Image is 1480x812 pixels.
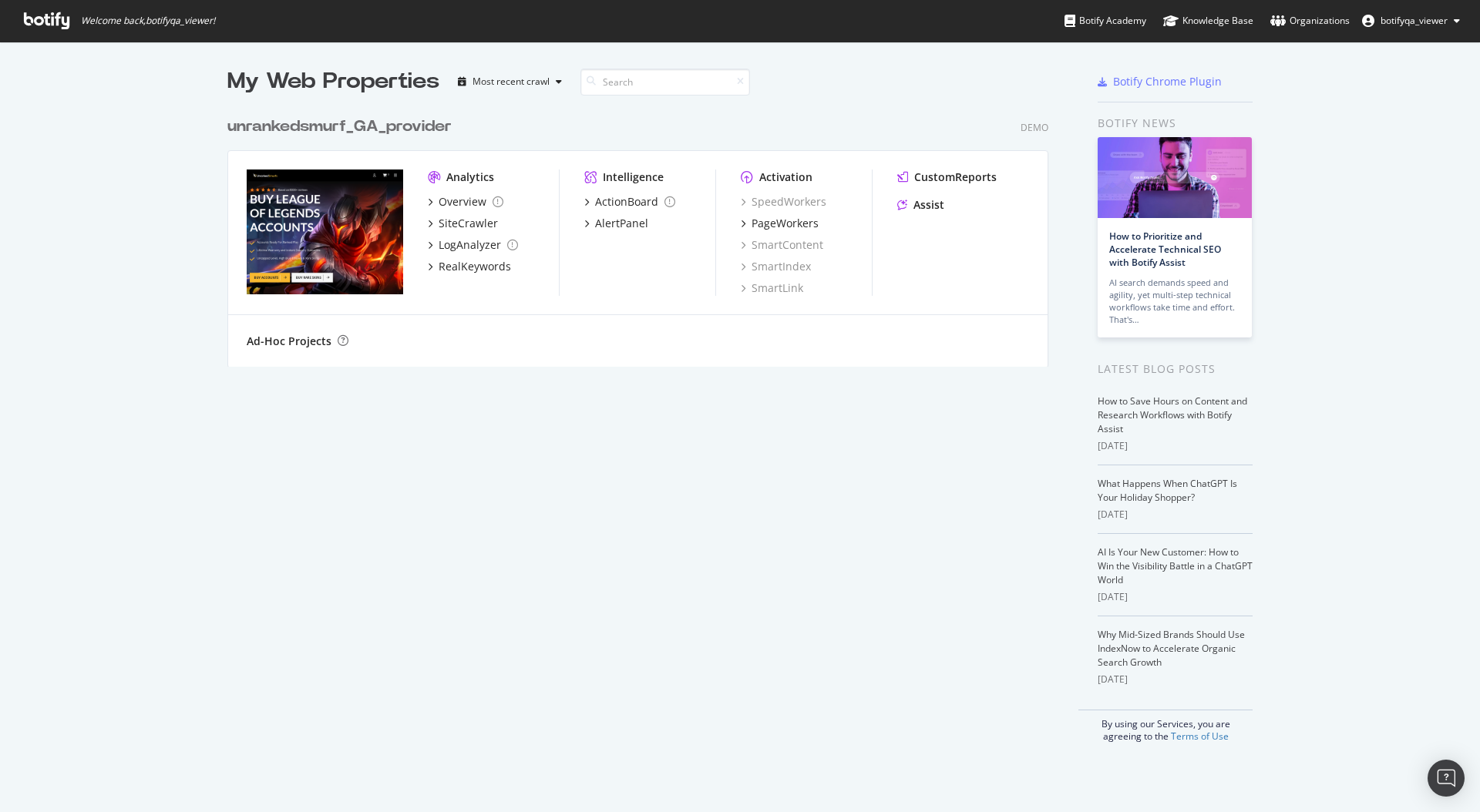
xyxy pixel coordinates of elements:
[1078,710,1253,743] div: By using our Services, you are agreeing to the
[1113,74,1222,89] div: Botify Chrome Plugin
[1098,361,1253,377] div: Latest Blog Posts
[1098,74,1222,89] a: Botify Chrome Plugin
[227,116,452,138] div: unrankedsmurf_GA_provider
[439,194,486,210] div: Overview
[1109,277,1240,326] div: AI search demands speed and agility, yet multi-step technical workflows take time and effort. Tha...
[741,237,823,253] a: SmartContent
[752,216,819,231] div: PageWorkers
[227,97,1061,367] div: grid
[81,15,215,27] span: Welcome back, botifyqa_viewer !
[741,280,803,296] a: SmartLink
[580,69,750,96] input: Search
[473,77,550,86] div: Most recent crawl
[584,194,675,210] a: ActionBoard
[227,116,458,138] a: unrankedsmurf_GA_provider
[1109,230,1221,269] a: How to Prioritize and Accelerate Technical SEO with Botify Assist
[428,259,511,274] a: RealKeywords
[595,216,648,231] div: AlertPanel
[1428,760,1465,797] div: Open Intercom Messenger
[913,197,944,213] div: Assist
[1098,115,1253,132] div: Botify news
[1098,137,1252,218] img: How to Prioritize and Accelerate Technical SEO with Botify Assist
[1098,394,1247,435] a: How to Save Hours on Content and Research Workflows with Botify Assist
[428,237,518,253] a: LogAnalyzer
[584,216,648,231] a: AlertPanel
[741,259,811,274] a: SmartIndex
[247,169,403,294] img: unrankedsmurf_GA_provider
[1381,14,1448,27] span: botifyqa_viewer
[439,216,498,231] div: SiteCrawler
[439,259,511,274] div: RealKeywords
[603,169,664,185] div: Intelligence
[439,237,501,253] div: LogAnalyzer
[1098,477,1237,504] a: What Happens When ChatGPT Is Your Holiday Shopper?
[897,169,997,185] a: CustomReports
[452,69,568,94] button: Most recent crawl
[1350,8,1472,33] button: botifyqa_viewer
[227,66,439,97] div: My Web Properties
[247,334,331,349] div: Ad-Hoc Projects
[428,194,503,210] a: Overview
[1098,508,1253,522] div: [DATE]
[1098,628,1245,669] a: Why Mid-Sized Brands Should Use IndexNow to Accelerate Organic Search Growth
[741,194,826,210] a: SpeedWorkers
[759,169,812,185] div: Activation
[595,194,658,210] div: ActionBoard
[897,197,944,213] a: Assist
[1065,13,1146,29] div: Botify Academy
[1098,439,1253,453] div: [DATE]
[741,216,819,231] a: PageWorkers
[1171,730,1229,743] a: Terms of Use
[1270,13,1350,29] div: Organizations
[1098,590,1253,604] div: [DATE]
[428,216,498,231] a: SiteCrawler
[1098,673,1253,686] div: [DATE]
[1021,121,1048,134] div: Demo
[446,169,494,185] div: Analytics
[1163,13,1253,29] div: Knowledge Base
[914,169,997,185] div: CustomReports
[1098,545,1253,586] a: AI Is Your New Customer: How to Win the Visibility Battle in a ChatGPT World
